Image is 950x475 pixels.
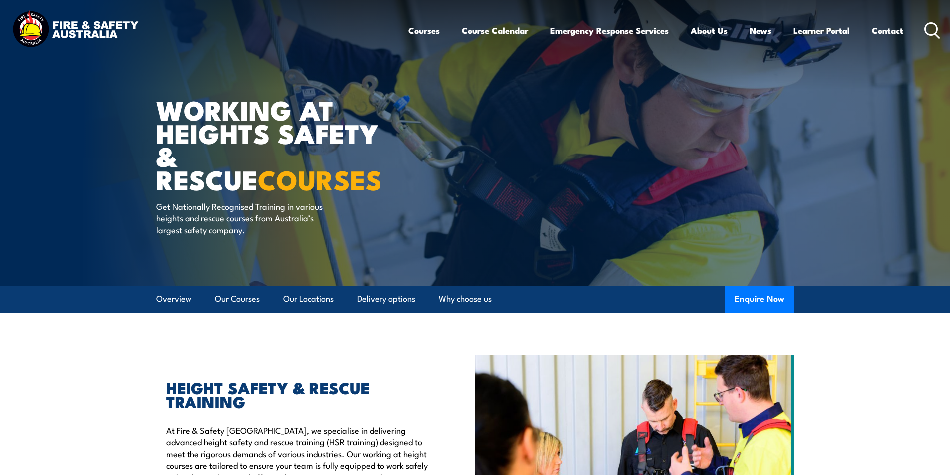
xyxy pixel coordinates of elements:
h2: HEIGHT SAFETY & RESCUE TRAINING [166,380,429,408]
a: Delivery options [357,286,415,312]
h1: WORKING AT HEIGHTS SAFETY & RESCUE [156,98,402,191]
a: Course Calendar [462,17,528,44]
a: Why choose us [439,286,492,312]
a: Our Courses [215,286,260,312]
a: Courses [408,17,440,44]
a: About Us [691,17,728,44]
strong: COURSES [258,158,382,199]
a: Contact [872,17,903,44]
button: Enquire Now [725,286,794,313]
a: News [750,17,771,44]
a: Our Locations [283,286,334,312]
a: Emergency Response Services [550,17,669,44]
p: Get Nationally Recognised Training in various heights and rescue courses from Australia’s largest... [156,200,338,235]
a: Overview [156,286,191,312]
a: Learner Portal [793,17,850,44]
